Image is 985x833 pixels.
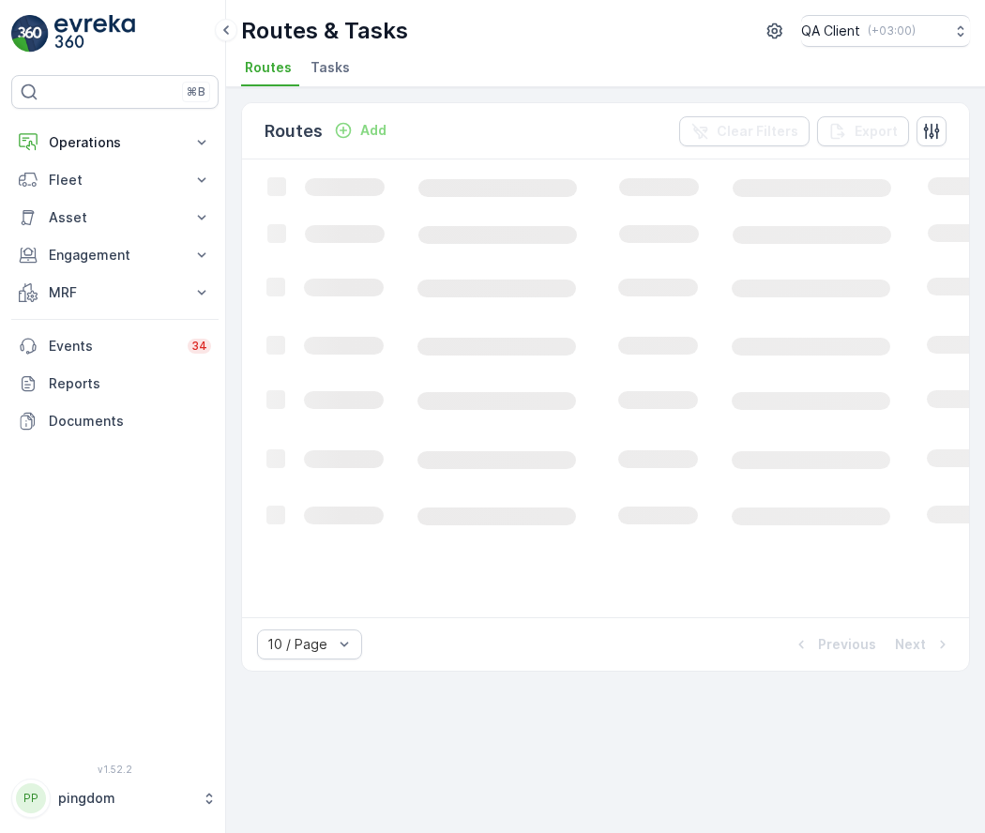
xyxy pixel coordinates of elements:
button: PPpingdom [11,779,219,818]
img: logo_light-DOdMpM7g.png [54,15,135,53]
button: Previous [790,633,878,656]
button: Add [326,119,394,142]
p: Operations [49,133,181,152]
a: Reports [11,365,219,402]
a: Events34 [11,327,219,365]
p: Fleet [49,171,181,189]
p: ⌘B [187,84,205,99]
p: QA Client [801,22,860,40]
button: Export [817,116,909,146]
p: pingdom [58,789,192,808]
a: Documents [11,402,219,440]
button: Clear Filters [679,116,810,146]
p: Add [360,121,386,140]
p: Events [49,337,176,356]
span: Routes [245,58,292,77]
p: Next [895,635,926,654]
p: Routes [265,118,323,144]
p: Export [855,122,898,141]
p: Routes & Tasks [241,16,408,46]
button: MRF [11,274,219,311]
button: QA Client(+03:00) [801,15,970,47]
p: Clear Filters [717,122,798,141]
p: Reports [49,374,211,393]
button: Fleet [11,161,219,199]
div: PP [16,783,46,813]
span: v 1.52.2 [11,764,219,775]
p: Asset [49,208,181,227]
button: Next [893,633,954,656]
p: 34 [191,339,207,354]
p: ( +03:00 ) [868,23,916,38]
button: Engagement [11,236,219,274]
p: Engagement [49,246,181,265]
button: Operations [11,124,219,161]
button: Asset [11,199,219,236]
p: Previous [818,635,876,654]
p: Documents [49,412,211,431]
span: Tasks [311,58,350,77]
p: MRF [49,283,181,302]
img: logo [11,15,49,53]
